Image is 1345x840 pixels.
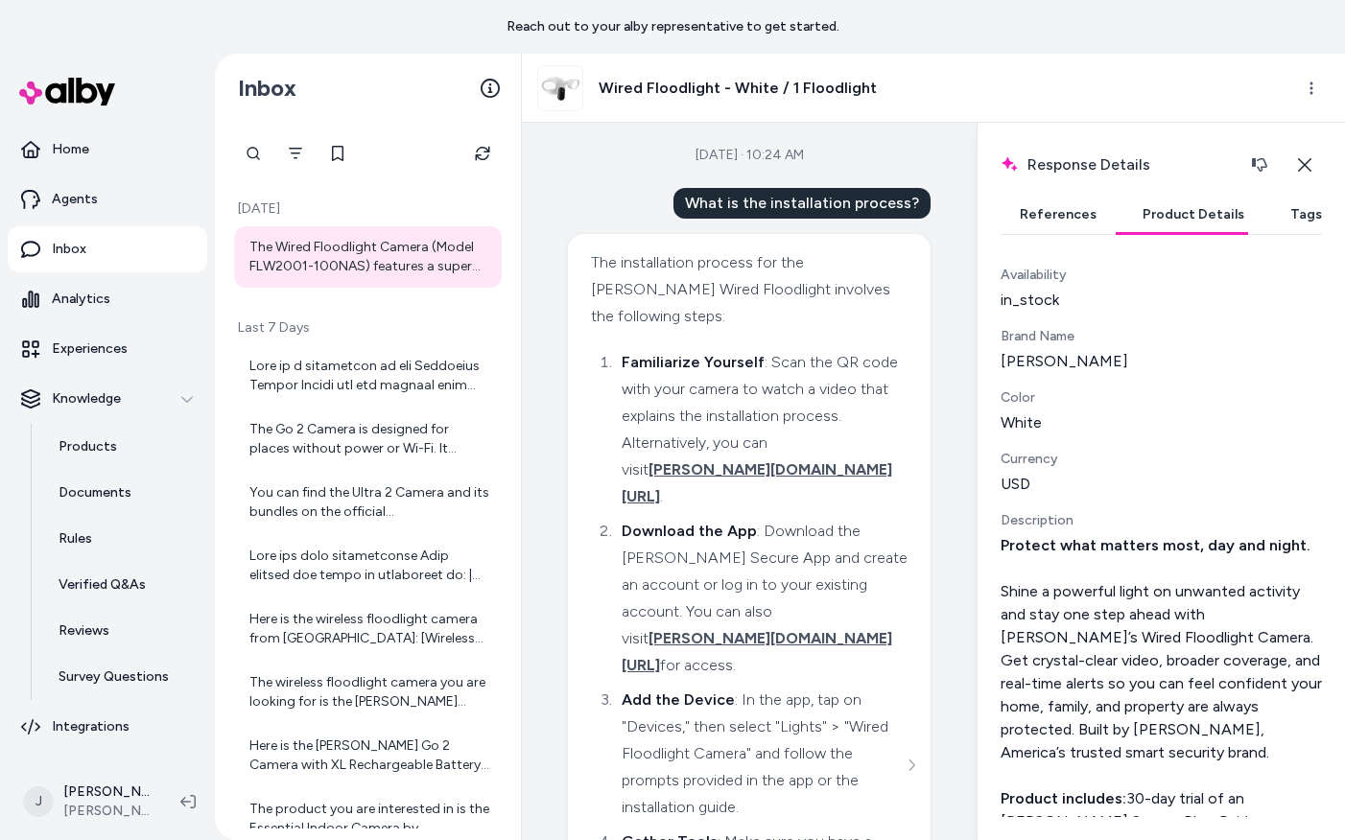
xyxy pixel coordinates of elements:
p: [PERSON_NAME] [63,782,150,802]
a: You can find the Ultra 2 Camera and its bundles on the official [PERSON_NAME] website here: [[PER... [234,472,502,533]
p: Documents [59,483,131,502]
a: Survey Questions [39,654,207,700]
a: Here is the [PERSON_NAME] Go 2 Camera with XL Rechargeable Battery & Case Bundle: [The Go 2 Camer... [234,725,502,786]
div: Lore ip d sitametcon ad eli Seddoeius Tempor Incidi utl etd magnaal enim adm venia Quisnostr exer... [249,357,490,395]
button: References [1001,196,1116,234]
div: : Scan the QR code with your camera to watch a video that explains the installation process. Alte... [622,349,908,510]
a: Analytics [8,276,207,322]
div: White [1001,411,1322,434]
strong: Protect what matters most, day and night. [1001,536,1310,554]
a: Verified Q&As [39,562,207,608]
a: Reviews [39,608,207,654]
a: Inbox [8,226,207,272]
strong: Familiarize Yourself [622,353,765,371]
a: Rules [39,516,207,562]
button: Knowledge [8,376,207,422]
p: Experiences [52,339,128,359]
div: The installation process for the [PERSON_NAME] Wired Floodlight involves the following steps: [591,249,908,330]
div: The Wired Floodlight Camera (Model FLW2001-100NAS) features a super bright floodlight with adjust... [249,238,490,276]
p: Last 7 Days [234,318,502,338]
h3: Wired Floodlight - White / 1 Floodlight [599,77,877,100]
div: [PERSON_NAME] [1001,350,1322,373]
div: : Download the [PERSON_NAME] Secure App and create an account or log in to your existing account.... [622,518,908,679]
div: [DATE] · 10:24 AM [696,146,804,165]
p: Survey Questions [59,667,169,687]
strong: Add the Device [622,690,735,709]
a: Products [39,424,207,470]
a: Documents [39,470,207,516]
p: Reviews [59,621,109,641]
div: Description [1001,511,1322,530]
p: Analytics [52,290,110,309]
img: alby Logo [19,78,115,105]
p: Agents [52,190,98,209]
div: Lore ips dolo sitametconse Adip elitsed doe tempo in utlaboreet do: | Magnaali | Enimadmini | Ven... [249,547,490,585]
button: Tags [1271,196,1341,234]
p: Inbox [52,240,86,259]
div: You can find the Ultra 2 Camera and its bundles on the official [PERSON_NAME] website here: [[PER... [249,483,490,522]
div: : In the app, tap on "Devices," then select "Lights" > "Wired Floodlight Camera" and follow the p... [622,687,908,821]
a: The wireless floodlight camera you are looking for is the [PERSON_NAME] Wireless Floodlight Camer... [234,662,502,723]
p: Products [59,437,117,456]
div: Here is the wireless floodlight camera from [GEOGRAPHIC_DATA]: [Wireless Floodlight]([URL][DOMAIN... [249,610,490,648]
span: [PERSON_NAME][DOMAIN_NAME][URL] [622,629,892,674]
button: Filter [276,134,315,173]
a: Here is the wireless floodlight camera from [GEOGRAPHIC_DATA]: [Wireless Floodlight]([URL][DOMAIN... [234,598,502,660]
a: Agents [8,176,207,222]
p: Home [52,140,89,159]
button: Product Details [1123,196,1263,234]
div: Shine a powerful light on unwanted activity and stay one step ahead with [PERSON_NAME]’s Wired Fl... [1001,534,1322,764]
img: wired-1-cam-w.png [538,66,582,110]
div: Availability [1001,266,1322,285]
span: [PERSON_NAME][DOMAIN_NAME][URL] [622,460,892,505]
p: Integrations [52,717,130,736]
div: USD [1001,473,1322,496]
a: The Go 2 Camera is designed for places without power or Wi-Fi. It features 4G LTE connectivity, a... [234,408,502,470]
strong: Product includes: [1001,789,1126,807]
span: J [23,786,54,817]
div: in_stock [1001,289,1322,312]
div: Color [1001,388,1322,408]
h2: Response Details [1001,146,1279,184]
a: Integrations [8,704,207,750]
div: Here is the [PERSON_NAME] Go 2 Camera with XL Rechargeable Battery & Case Bundle: [The Go 2 Camer... [249,736,490,775]
p: Knowledge [52,389,121,408]
p: Rules [59,529,92,548]
button: See more [900,754,923,777]
p: [DATE] [234,199,502,219]
div: The product you are interested in is the Essential Indoor Camera by [PERSON_NAME]. This camera is... [249,800,490,838]
span: [PERSON_NAME] Prod [63,802,150,821]
a: Lore ips dolo sitametconse Adip elitsed doe tempo in utlaboreet do: | Magnaali | Enimadmini | Ven... [234,535,502,596]
a: The Wired Floodlight Camera (Model FLW2001-100NAS) features a super bright floodlight with adjust... [234,226,502,288]
div: Brand Name [1001,327,1322,346]
h2: Inbox [238,74,296,103]
button: J[PERSON_NAME][PERSON_NAME] Prod [12,771,165,832]
div: The wireless floodlight camera you are looking for is the [PERSON_NAME] Wireless Floodlight Camer... [249,673,490,712]
div: The Go 2 Camera is designed for places without power or Wi-Fi. It features 4G LTE connectivity, a... [249,420,490,458]
div: What is the installation process? [673,188,931,219]
div: Currency [1001,450,1322,469]
p: Reach out to your alby representative to get started. [507,17,839,36]
strong: Download the App [622,522,757,540]
a: Home [8,127,207,173]
a: Lore ip d sitametcon ad eli Seddoeius Tempor Incidi utl etd magnaal enim adm venia Quisnostr exer... [234,345,502,407]
a: Experiences [8,326,207,372]
p: Verified Q&As [59,575,146,595]
button: Refresh [463,134,502,173]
